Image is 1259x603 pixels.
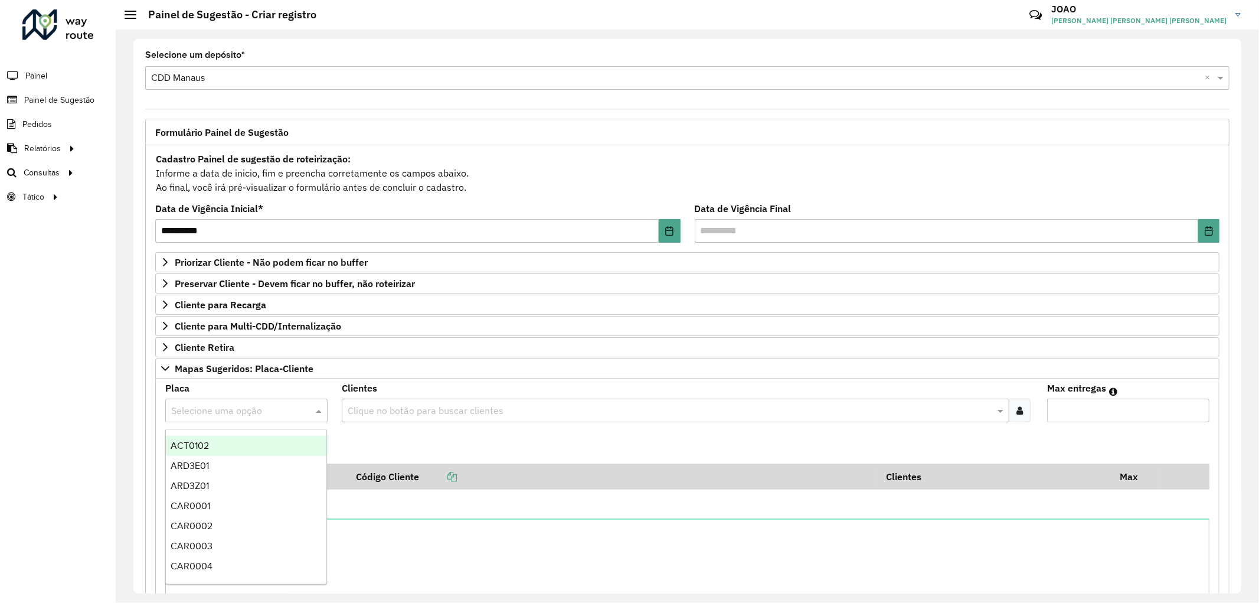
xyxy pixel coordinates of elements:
[171,481,209,491] span: ARD3Z01
[155,337,1219,357] a: Cliente Retira
[156,153,351,165] strong: Cadastro Painel de sugestão de roteirização:
[171,501,210,511] span: CAR0001
[24,94,94,106] span: Painel de Sugestão
[165,429,327,585] ng-dropdown-panel: Options list
[155,295,1219,315] a: Cliente para Recarga
[171,561,212,571] span: CAR0004
[22,118,52,131] span: Pedidos
[155,316,1219,336] a: Cliente para Multi-CDD/Internalização
[155,358,1219,379] a: Mapas Sugeridos: Placa-Cliente
[419,471,457,483] a: Copiar
[1051,4,1227,15] h3: JOAO
[171,461,209,471] span: ARD3E01
[175,364,313,373] span: Mapas Sugeridos: Placa-Cliente
[1109,387,1117,396] em: Máximo de clientes que serão colocados na mesma rota com os clientes informados
[171,521,212,531] span: CAR0002
[1205,71,1215,85] span: Clear all
[175,279,415,288] span: Preservar Cliente - Devem ficar no buffer, não roteirizar
[155,128,289,137] span: Formulário Painel de Sugestão
[1047,381,1106,395] label: Max entregas
[1023,2,1048,28] a: Contato Rápido
[155,273,1219,294] a: Preservar Cliente - Devem ficar no buffer, não roteirizar
[175,321,341,331] span: Cliente para Multi-CDD/Internalização
[136,8,316,21] h2: Painel de Sugestão - Criar registro
[175,258,368,267] span: Priorizar Cliente - Não podem ficar no buffer
[22,191,44,203] span: Tático
[165,381,189,395] label: Placa
[348,464,878,489] th: Código Cliente
[659,219,680,243] button: Choose Date
[171,541,212,551] span: CAR0003
[175,343,234,352] span: Cliente Retira
[175,300,266,309] span: Cliente para Recarga
[24,167,60,179] span: Consultas
[1051,15,1227,26] span: [PERSON_NAME] [PERSON_NAME] [PERSON_NAME]
[342,381,377,395] label: Clientes
[171,441,209,451] span: ACT0102
[878,464,1112,489] th: Clientes
[155,201,263,216] label: Data de Vigência Inicial
[695,201,792,216] label: Data de Vigência Final
[155,252,1219,272] a: Priorizar Cliente - Não podem ficar no buffer
[25,70,47,82] span: Painel
[155,151,1219,195] div: Informe a data de inicio, fim e preencha corretamente os campos abaixo. Ao final, você irá pré-vi...
[24,142,61,155] span: Relatórios
[1198,219,1219,243] button: Choose Date
[145,48,245,62] label: Selecione um depósito
[1112,464,1159,489] th: Max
